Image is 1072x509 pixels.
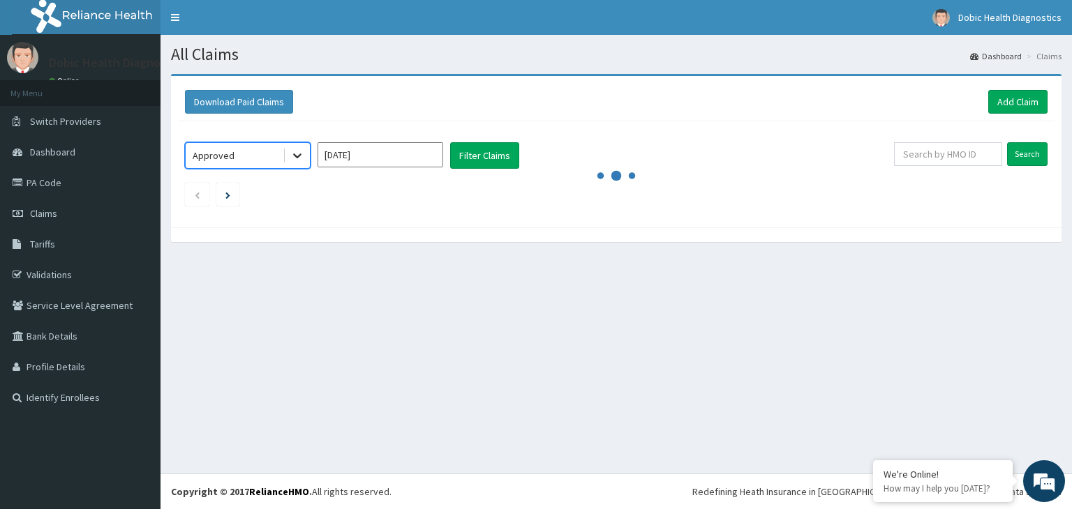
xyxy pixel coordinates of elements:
[30,238,55,250] span: Tariffs
[692,485,1062,499] div: Redefining Heath Insurance in [GEOGRAPHIC_DATA] using Telemedicine and Data Science!
[185,90,293,114] button: Download Paid Claims
[171,485,312,498] strong: Copyright © 2017 .
[988,90,1048,114] a: Add Claim
[932,9,950,26] img: User Image
[7,42,38,73] img: User Image
[193,149,234,162] div: Approved
[30,115,101,128] span: Switch Providers
[450,142,519,169] button: Filter Claims
[225,188,230,201] a: Next page
[970,50,1022,62] a: Dashboard
[958,11,1062,24] span: Dobic Health Diagnostics
[171,45,1062,63] h1: All Claims
[884,468,1002,480] div: We're Online!
[318,142,443,167] input: Select Month and Year
[1023,50,1062,62] li: Claims
[595,155,637,197] svg: audio-loading
[49,56,186,69] p: Dobic Health Diagnostics
[30,207,57,220] span: Claims
[884,483,1002,494] p: How may I help you today?
[249,485,309,498] a: RelianceHMO
[1007,142,1048,166] input: Search
[161,473,1072,509] footer: All rights reserved.
[194,188,200,201] a: Previous page
[894,142,1002,166] input: Search by HMO ID
[30,146,75,158] span: Dashboard
[49,76,82,86] a: Online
